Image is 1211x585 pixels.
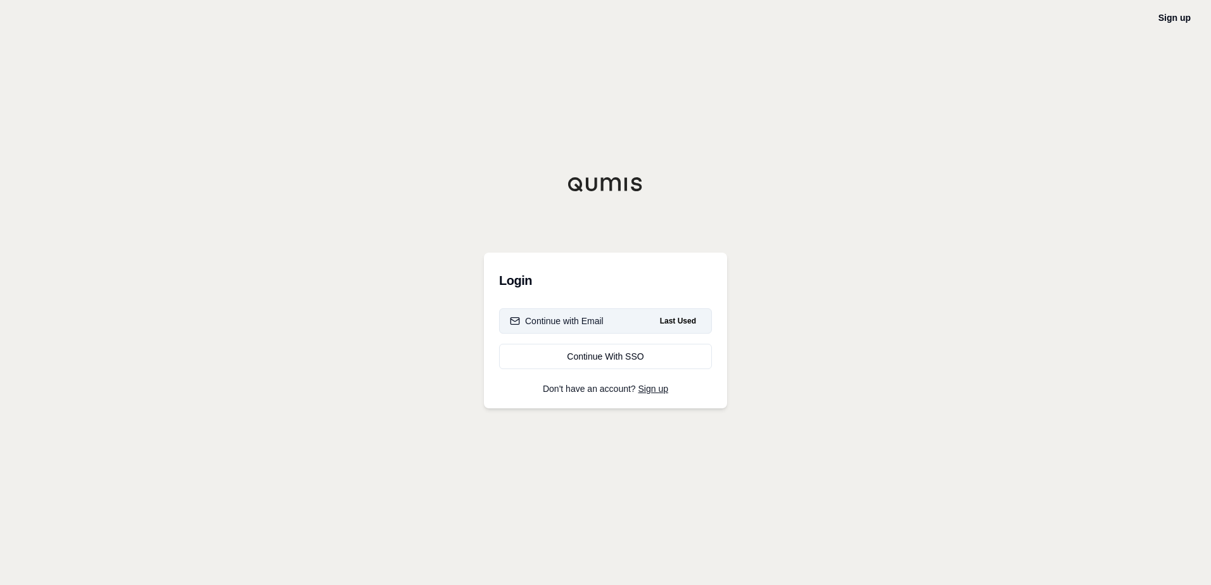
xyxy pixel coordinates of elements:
[638,384,668,394] a: Sign up
[1158,13,1191,23] a: Sign up
[510,350,701,363] div: Continue With SSO
[499,268,712,293] h3: Login
[499,344,712,369] a: Continue With SSO
[655,313,701,329] span: Last Used
[499,308,712,334] button: Continue with EmailLast Used
[499,384,712,393] p: Don't have an account?
[567,177,644,192] img: Qumis
[510,315,604,327] div: Continue with Email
